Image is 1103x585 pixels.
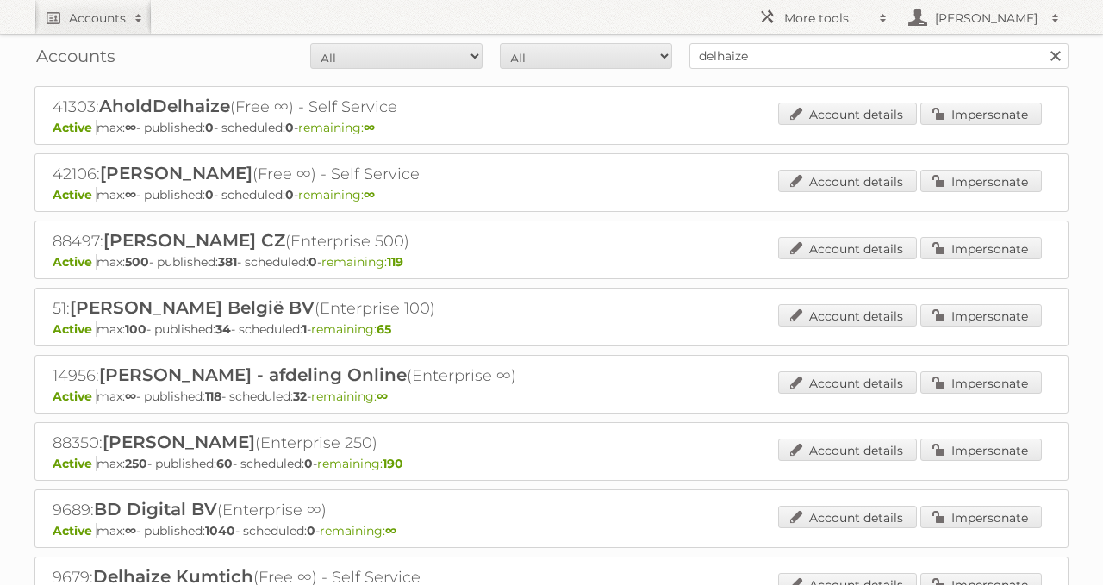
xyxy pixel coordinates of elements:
[293,389,307,404] strong: 32
[216,456,233,471] strong: 60
[778,304,917,327] a: Account details
[69,9,126,27] h2: Accounts
[302,321,307,337] strong: 1
[99,364,407,385] span: [PERSON_NAME] - afdeling Online
[125,456,147,471] strong: 250
[103,230,285,251] span: [PERSON_NAME] CZ
[304,456,313,471] strong: 0
[285,120,294,135] strong: 0
[215,321,231,337] strong: 34
[311,321,391,337] span: remaining:
[778,237,917,259] a: Account details
[387,254,403,270] strong: 119
[53,187,1050,202] p: max: - published: - scheduled: -
[53,321,1050,337] p: max: - published: - scheduled: -
[53,96,656,118] h2: 41303: (Free ∞) - Self Service
[385,523,396,538] strong: ∞
[920,170,1042,192] a: Impersonate
[53,163,656,185] h2: 42106: (Free ∞) - Self Service
[53,187,97,202] span: Active
[53,523,97,538] span: Active
[125,523,136,538] strong: ∞
[920,304,1042,327] a: Impersonate
[53,254,1050,270] p: max: - published: - scheduled: -
[100,163,252,184] span: [PERSON_NAME]
[53,456,1050,471] p: max: - published: - scheduled: -
[778,439,917,461] a: Account details
[53,254,97,270] span: Active
[320,523,396,538] span: remaining:
[317,456,403,471] span: remaining:
[784,9,870,27] h2: More tools
[53,523,1050,538] p: max: - published: - scheduled: -
[920,237,1042,259] a: Impersonate
[205,389,221,404] strong: 118
[53,432,656,454] h2: 88350: (Enterprise 250)
[311,389,388,404] span: remaining:
[53,297,656,320] h2: 51: (Enterprise 100)
[205,120,214,135] strong: 0
[377,321,391,337] strong: 65
[920,506,1042,528] a: Impersonate
[778,506,917,528] a: Account details
[205,187,214,202] strong: 0
[53,456,97,471] span: Active
[377,389,388,404] strong: ∞
[931,9,1043,27] h2: [PERSON_NAME]
[53,230,656,252] h2: 88497: (Enterprise 500)
[364,120,375,135] strong: ∞
[125,254,149,270] strong: 500
[103,432,255,452] span: [PERSON_NAME]
[307,523,315,538] strong: 0
[53,321,97,337] span: Active
[218,254,237,270] strong: 381
[298,120,375,135] span: remaining:
[125,389,136,404] strong: ∞
[298,187,375,202] span: remaining:
[53,389,97,404] span: Active
[205,523,235,538] strong: 1040
[94,499,217,520] span: BD Digital BV
[364,187,375,202] strong: ∞
[99,96,230,116] span: AholdDelhaize
[125,120,136,135] strong: ∞
[920,371,1042,394] a: Impersonate
[308,254,317,270] strong: 0
[778,170,917,192] a: Account details
[53,364,656,387] h2: 14956: (Enterprise ∞)
[53,120,1050,135] p: max: - published: - scheduled: -
[920,103,1042,125] a: Impersonate
[53,389,1050,404] p: max: - published: - scheduled: -
[778,371,917,394] a: Account details
[383,456,403,471] strong: 190
[920,439,1042,461] a: Impersonate
[285,187,294,202] strong: 0
[70,297,315,318] span: [PERSON_NAME] België BV
[53,499,656,521] h2: 9689: (Enterprise ∞)
[125,187,136,202] strong: ∞
[125,321,146,337] strong: 100
[321,254,403,270] span: remaining:
[53,120,97,135] span: Active
[778,103,917,125] a: Account details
